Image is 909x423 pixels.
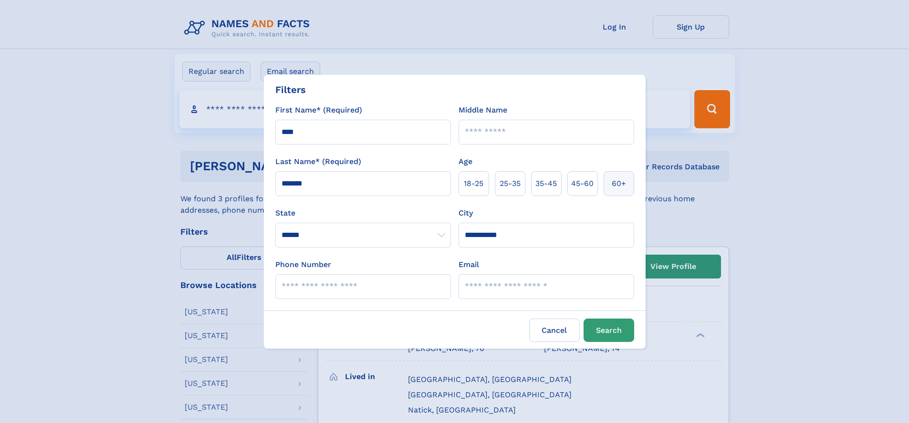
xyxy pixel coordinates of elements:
[275,104,362,116] label: First Name* (Required)
[275,83,306,97] div: Filters
[571,178,594,189] span: 45‑60
[612,178,626,189] span: 60+
[275,207,451,219] label: State
[459,104,507,116] label: Middle Name
[275,156,361,167] label: Last Name* (Required)
[584,319,634,342] button: Search
[459,259,479,270] label: Email
[275,259,331,270] label: Phone Number
[535,178,557,189] span: 35‑45
[500,178,521,189] span: 25‑35
[459,207,473,219] label: City
[529,319,580,342] label: Cancel
[464,178,483,189] span: 18‑25
[459,156,472,167] label: Age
